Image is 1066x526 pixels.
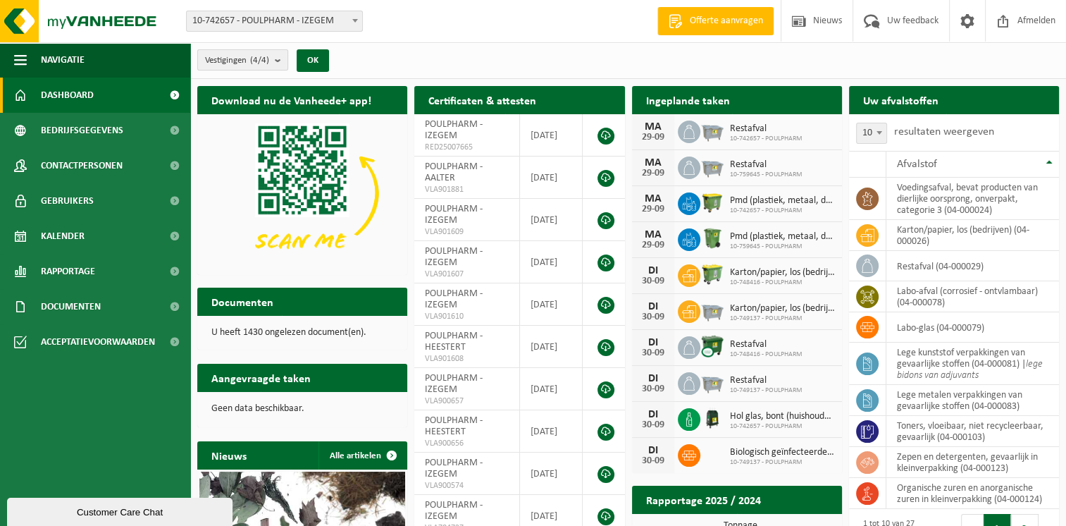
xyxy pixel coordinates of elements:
span: POULPHARM - IZEGEM [425,373,483,395]
span: 10-742657 - POULPHARM - IZEGEM [186,11,363,32]
i: lege bidons van adjuvants [897,359,1043,381]
td: voedingsafval, bevat producten van dierlijke oorsprong, onverpakt, categorie 3 (04-000024) [886,178,1059,220]
td: [DATE] [520,410,583,453]
div: MA [639,121,667,133]
h2: Aangevraagde taken [197,364,325,391]
span: 10-748416 - POULPHARM [730,279,835,287]
span: Afvalstof [897,159,937,170]
img: CR-HR-1C-1000-PES-01 [700,406,724,430]
span: Restafval [730,339,802,350]
td: karton/papier, los (bedrijven) (04-000026) [886,220,1059,251]
div: MA [639,157,667,169]
div: DI [639,409,667,420]
span: VLA901607 [425,269,509,280]
button: Vestigingen(4/4) [197,49,288,71]
label: resultaten weergeven [894,126,994,137]
span: 10-742657 - POULPHARM [730,422,835,431]
h2: Rapportage 2025 / 2024 [632,486,775,513]
div: 30-09 [639,456,667,466]
span: VLA900657 [425,396,509,407]
td: [DATE] [520,453,583,495]
img: WB-2500-GAL-GY-01 [700,154,724,178]
span: Offerte aanvragen [686,14,767,28]
span: Acceptatievoorwaarden [41,324,155,360]
span: 10-759645 - POULPHARM [730,243,835,251]
td: [DATE] [520,283,583,326]
p: Geen data beschikbaar. [211,404,393,414]
span: Hol glas, bont (huishoudelijk) [730,411,835,422]
div: DI [639,265,667,276]
span: VLA900656 [425,438,509,449]
div: DI [639,337,667,348]
span: POULPHARM - IZEGEM [425,246,483,268]
td: lege metalen verpakkingen van gevaarlijke stoffen (04-000083) [886,385,1059,416]
a: Alle artikelen [318,441,406,470]
span: POULPHARM - IZEGEM [425,119,483,141]
span: POULPHARM - HEESTERT [425,331,483,353]
td: [DATE] [520,114,583,157]
span: Navigatie [41,42,85,78]
span: VLA901608 [425,353,509,365]
span: 10-748416 - POULPHARM [730,350,802,359]
div: MA [639,193,667,204]
div: 30-09 [639,312,667,322]
td: [DATE] [520,199,583,241]
div: 29-09 [639,133,667,142]
img: WB-0660-HPE-GN-50 [700,262,724,286]
iframe: chat widget [7,495,235,526]
span: POULPHARM - IZEGEM [425,204,483,226]
td: lege kunststof verpakkingen van gevaarlijke stoffen (04-000081) | [886,343,1059,385]
td: [DATE] [520,241,583,283]
span: 10-749137 - POULPHARM [730,314,835,323]
span: POULPHARM - AALTER [425,161,483,183]
span: Karton/papier, los (bedrijven) [730,303,835,314]
div: DI [639,373,667,384]
span: 10 [857,123,886,143]
div: MA [639,229,667,240]
span: 10-742657 - POULPHARM [730,207,835,215]
div: 29-09 [639,240,667,250]
img: WB-2500-GAL-GY-01 [700,370,724,394]
td: restafval (04-000029) [886,251,1059,281]
td: zepen en detergenten, gevaarlijk in kleinverpakking (04-000123) [886,447,1059,478]
td: labo-glas (04-000079) [886,312,1059,343]
div: 30-09 [639,276,667,286]
div: 30-09 [639,348,667,358]
td: [DATE] [520,157,583,199]
span: Rapportage [41,254,95,289]
span: Dashboard [41,78,94,113]
span: POULPHARM - IZEGEM [425,458,483,479]
a: Offerte aanvragen [657,7,774,35]
p: U heeft 1430 ongelezen document(en). [211,328,393,338]
td: [DATE] [520,326,583,368]
span: POULPHARM - HEESTERT [425,415,483,437]
td: labo-afval (corrosief - ontvlambaar) (04-000078) [886,281,1059,312]
span: 10 [856,123,887,144]
h2: Nieuws [197,441,261,469]
span: VLA901881 [425,184,509,195]
div: 30-09 [639,384,667,394]
span: Karton/papier, los (bedrijven) [730,267,835,279]
img: WB-1100-HPE-GN-50 [700,190,724,214]
span: 10-749137 - POULPHARM [730,458,835,467]
span: Restafval [730,123,802,135]
count: (4/4) [250,56,269,65]
h2: Ingeplande taken [632,86,744,114]
h2: Uw afvalstoffen [849,86,953,114]
span: Pmd (plastiek, metaal, drankkartons) (bedrijven) [730,195,835,207]
div: DI [639,445,667,456]
h2: Download nu de Vanheede+ app! [197,86,385,114]
span: POULPHARM - IZEGEM [425,500,483,522]
div: DI [639,301,667,312]
div: 29-09 [639,169,667,178]
span: Kalender [41,219,85,254]
span: VLA900574 [425,480,509,491]
h2: Documenten [197,288,287,315]
img: WB-0370-HPE-GN-50 [700,226,724,250]
img: WB-2500-GAL-GY-01 [700,298,724,322]
img: WB-2500-GAL-GY-01 [700,118,724,142]
span: Pmd (plastiek, metaal, drankkartons) (bedrijven) [730,231,835,243]
span: Vestigingen [205,50,269,71]
span: Contactpersonen [41,148,123,183]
